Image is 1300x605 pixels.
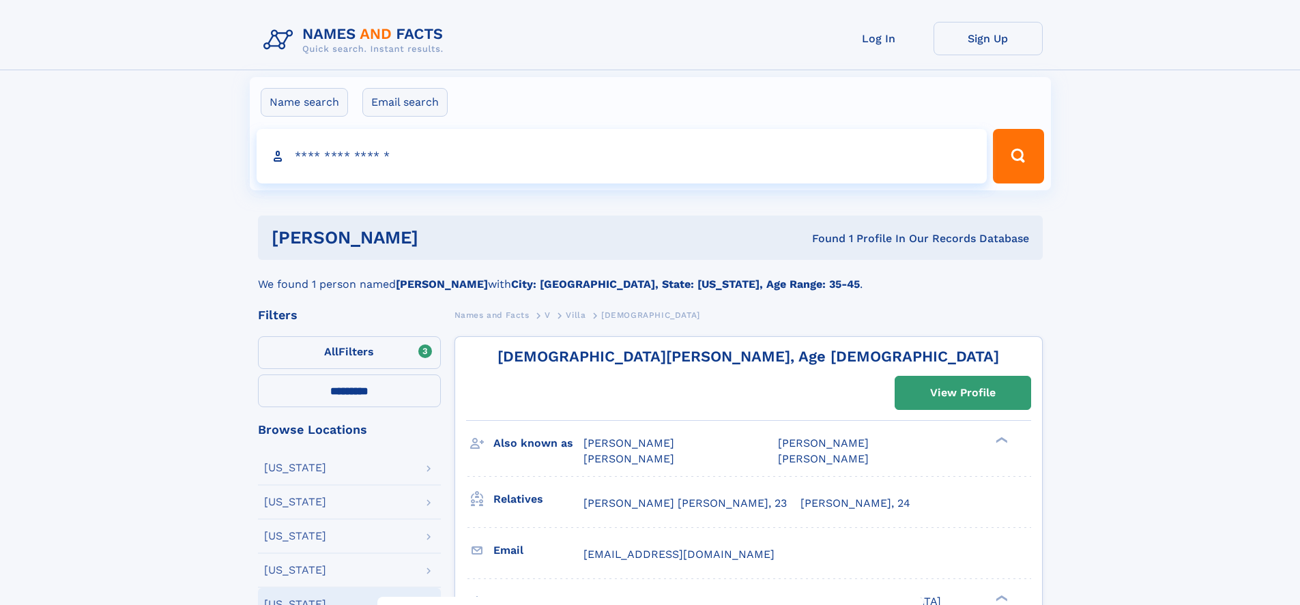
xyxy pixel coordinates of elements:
h1: [PERSON_NAME] [272,229,616,246]
label: Filters [258,336,441,369]
b: City: [GEOGRAPHIC_DATA], State: [US_STATE], Age Range: 35-45 [511,278,860,291]
a: Names and Facts [454,306,530,323]
span: [PERSON_NAME] [778,452,869,465]
input: search input [257,129,987,183]
div: [US_STATE] [264,462,326,473]
label: Email search [362,88,448,117]
span: [PERSON_NAME] [583,437,674,449]
button: Search Button [993,129,1043,183]
div: ❯ [992,436,1009,445]
div: We found 1 person named with . [258,260,1043,293]
a: View Profile [895,377,1030,409]
a: [PERSON_NAME] [PERSON_NAME], 23 [583,496,787,511]
span: [EMAIL_ADDRESS][DOMAIN_NAME] [583,548,775,561]
b: [PERSON_NAME] [396,278,488,291]
div: Browse Locations [258,424,441,436]
a: [DEMOGRAPHIC_DATA][PERSON_NAME], Age [DEMOGRAPHIC_DATA] [497,348,999,365]
div: [US_STATE] [264,497,326,507]
span: [PERSON_NAME] [778,437,869,449]
h3: Also known as [493,432,583,455]
div: [US_STATE] [264,565,326,576]
div: [US_STATE] [264,531,326,542]
h3: Relatives [493,488,583,511]
img: Logo Names and Facts [258,22,454,59]
div: View Profile [930,377,996,409]
span: Villa [566,310,586,320]
div: Found 1 Profile In Our Records Database [615,231,1029,246]
span: [DEMOGRAPHIC_DATA] [601,310,700,320]
a: Villa [566,306,586,323]
a: Sign Up [934,22,1043,55]
label: Name search [261,88,348,117]
div: ❯ [992,593,1009,602]
span: All [324,345,338,358]
a: [PERSON_NAME], 24 [800,496,910,511]
h3: Email [493,539,583,562]
span: [PERSON_NAME] [583,452,674,465]
span: V [545,310,551,320]
a: V [545,306,551,323]
a: Log In [824,22,934,55]
div: Filters [258,309,441,321]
